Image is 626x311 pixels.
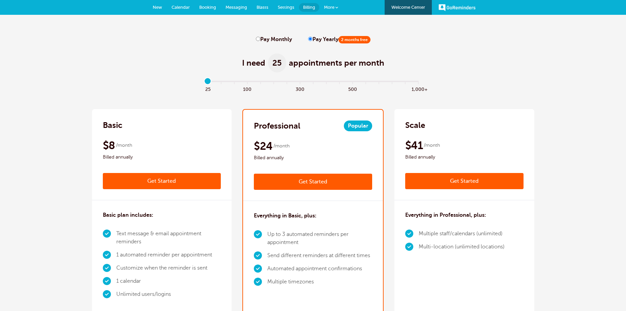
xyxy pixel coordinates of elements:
[116,262,221,275] li: Customize when the reminder is sent
[256,36,292,43] label: Pay Monthly
[116,288,221,301] li: Unlimited users/logins
[424,141,440,149] span: /month
[199,5,216,10] span: Booking
[308,36,370,43] label: Pay Yearly
[116,141,132,149] span: /month
[116,275,221,288] li: 1 calendar
[103,120,122,131] h2: Basic
[273,142,290,150] span: /month
[267,249,372,262] li: Send different reminders at different times
[242,58,265,68] span: I need
[278,5,294,10] span: Settings
[153,5,162,10] span: New
[241,85,254,93] span: 100
[256,37,260,41] input: Pay Monthly
[308,37,312,41] input: Pay Yearly2 months free
[405,173,524,189] a: Get Started
[226,5,247,10] span: Messaging
[405,153,524,161] span: Billed annually
[103,153,221,161] span: Billed annually
[405,139,423,152] span: $41
[254,139,272,153] span: $24
[254,174,372,190] a: Get Started
[257,5,268,10] span: Blasts
[254,212,317,220] h3: Everything in Basic, plus:
[405,211,486,219] h3: Everything in Professional, plus:
[267,262,372,275] li: Automated appointment confirmations
[293,85,306,93] span: 300
[338,36,370,43] span: 2 months free
[303,5,315,10] span: Billing
[346,85,359,93] span: 500
[254,120,300,131] h2: Professional
[344,120,372,131] span: Popular
[324,5,334,10] span: More
[267,275,372,288] li: Multiple timezones
[405,120,425,131] h2: Scale
[116,227,221,248] li: Text message & email appointment reminders
[419,227,505,240] li: Multiple staff/calendars (unlimited)
[419,240,505,253] li: Multi-location (unlimited locations)
[254,154,372,162] span: Billed annually
[268,54,286,72] span: 25
[103,139,115,152] span: $8
[267,228,372,249] li: Up to 3 automated reminders per appointment
[201,85,214,93] span: 25
[103,211,153,219] h3: Basic plan includes:
[103,173,221,189] a: Get Started
[299,3,319,12] a: Billing
[172,5,190,10] span: Calendar
[116,248,221,262] li: 1 automated reminder per appointment
[412,85,425,93] span: 1,000+
[289,58,384,68] span: appointments per month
